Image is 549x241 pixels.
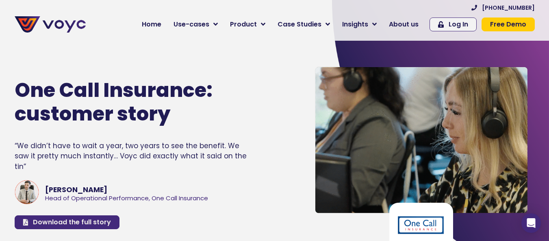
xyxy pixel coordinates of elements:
span: Insights [342,20,368,29]
span: Case Studies [278,20,321,29]
div: Head of Operational Performance, One Call Insurance [45,195,208,202]
h1: One Call Insurance: customer story [15,79,233,125]
span: About us [389,20,419,29]
img: voyc-full-logo [15,16,86,33]
a: Use-cases [167,16,224,33]
a: Download the full story [15,215,119,229]
div: Open Intercom Messenger [521,213,541,233]
a: Free Demo [482,18,535,31]
span: Product [230,20,257,29]
a: Home [136,16,167,33]
span: Log In [449,21,468,28]
div: “We didn’t have to wait a year, two years to see the benefit. We saw it pretty much instantly… Vo... [15,141,247,172]
div: [PERSON_NAME] [45,184,208,195]
span: Home [142,20,161,29]
span: Use-cases [174,20,209,29]
span: [PHONE_NUMBER] [482,5,535,11]
a: Product [224,16,271,33]
span: Download the full story [33,219,111,226]
a: [PHONE_NUMBER] [471,5,535,11]
a: Log In [430,18,477,31]
a: Insights [336,16,383,33]
a: Case Studies [271,16,336,33]
span: Free Demo [490,21,526,28]
a: About us [383,16,425,33]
